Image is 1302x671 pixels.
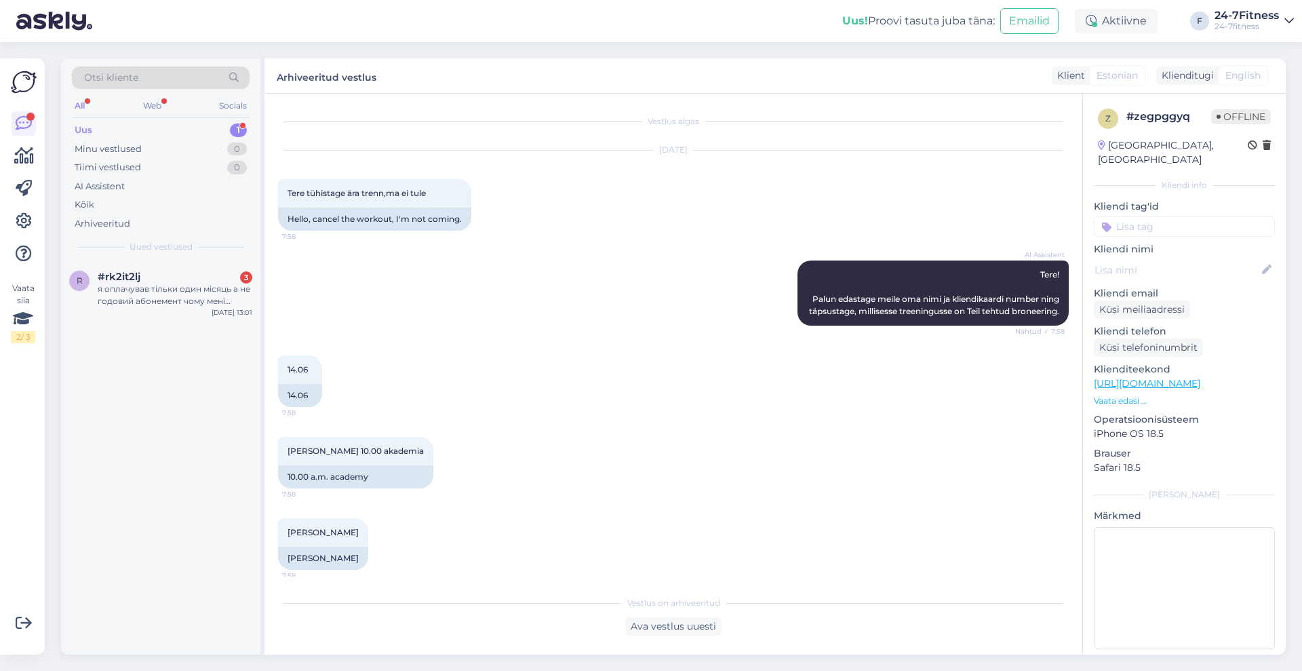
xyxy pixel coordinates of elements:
div: [PERSON_NAME] [1094,488,1275,501]
p: Kliendi email [1094,286,1275,301]
div: Arhiveeritud [75,217,130,231]
span: [PERSON_NAME] 10.00 akademia [288,446,424,456]
span: 7:58 [282,231,333,242]
div: 1 [230,123,247,137]
div: Kliendi info [1094,179,1275,191]
span: #rk2it2lj [98,271,140,283]
div: Küsi meiliaadressi [1094,301,1190,319]
p: Kliendi telefon [1094,324,1275,339]
span: Nähtud ✓ 7:58 [1014,326,1065,337]
div: F [1190,12,1209,31]
div: я оплачував тільки один місяць а не годовий абонемент чому мені приходить заборгованість [98,283,252,307]
a: 24-7Fitness24-7fitness [1215,10,1294,32]
div: 10.00 a.m. academy [278,465,433,488]
div: Vestlus algas [278,115,1069,128]
div: Vaata siia [11,282,35,343]
span: AI Assistent [1014,250,1065,260]
span: 7:58 [282,408,333,418]
p: Kliendi nimi [1094,242,1275,256]
div: 0 [227,161,247,174]
b: Uus! [842,14,868,27]
span: 7:58 [282,489,333,499]
div: 14.06 [278,384,322,407]
div: Uus [75,123,92,137]
button: Emailid [1000,8,1059,34]
span: Vestlus on arhiveeritud [627,597,720,609]
input: Lisa tag [1094,216,1275,237]
div: Socials [216,97,250,115]
span: Uued vestlused [130,241,193,253]
div: Tiimi vestlused [75,161,141,174]
div: [DATE] [278,144,1069,156]
div: 3 [240,271,252,284]
label: Arhiveeritud vestlus [277,66,376,85]
div: 2 / 3 [11,331,35,343]
div: Klienditugi [1156,69,1214,83]
div: Küsi telefoninumbrit [1094,339,1203,357]
span: z [1105,113,1111,123]
div: [PERSON_NAME] [278,547,368,570]
div: AI Assistent [75,180,125,193]
div: All [72,97,87,115]
div: 0 [227,142,247,156]
div: Kõik [75,198,94,212]
a: [URL][DOMAIN_NAME] [1094,377,1200,389]
div: 24-7fitness [1215,21,1279,32]
div: 24-7Fitness [1215,10,1279,21]
p: Kliendi tag'id [1094,199,1275,214]
p: Brauser [1094,446,1275,461]
div: [DATE] 13:01 [212,307,252,318]
span: Tere tühistage ära trenn,ma ei tule [288,188,426,198]
p: Vaata edasi ... [1094,395,1275,407]
span: 14.06 [288,364,308,375]
div: # zegpggyq [1126,109,1211,125]
span: Otsi kliente [84,71,138,85]
img: Askly Logo [11,69,37,95]
div: Aktiivne [1075,9,1158,33]
p: Klienditeekond [1094,362,1275,377]
span: English [1225,69,1261,83]
p: Safari 18.5 [1094,461,1275,475]
div: Proovi tasuta juba täna: [842,13,995,29]
div: Web [140,97,164,115]
span: r [77,275,83,286]
div: [GEOGRAPHIC_DATA], [GEOGRAPHIC_DATA] [1098,138,1248,167]
span: Offline [1211,109,1271,124]
p: Operatsioonisüsteem [1094,413,1275,427]
input: Lisa nimi [1094,263,1259,277]
p: Märkmed [1094,509,1275,523]
span: [PERSON_NAME] [288,527,359,537]
div: Minu vestlused [75,142,142,156]
span: Estonian [1097,69,1138,83]
div: Hello, cancel the workout, I'm not coming. [278,208,471,231]
div: Ava vestlus uuesti [625,617,722,636]
span: 7:58 [282,571,333,581]
p: iPhone OS 18.5 [1094,427,1275,441]
div: Klient [1052,69,1085,83]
